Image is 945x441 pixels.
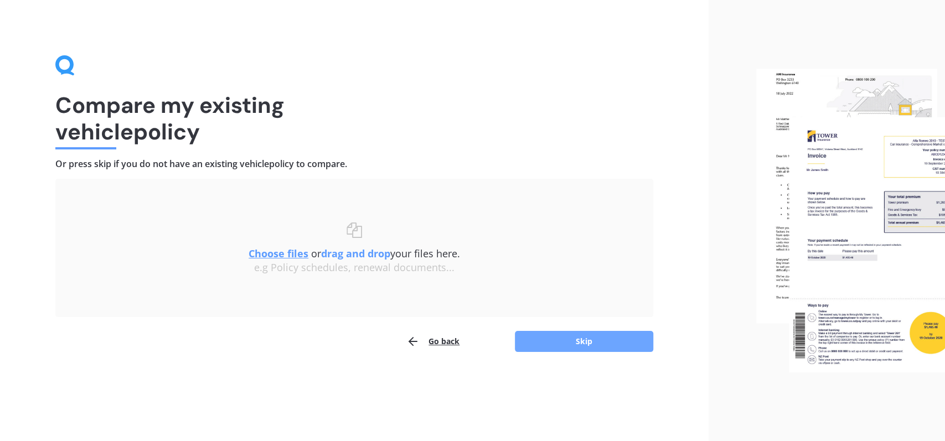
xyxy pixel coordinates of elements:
b: drag and drop [321,247,390,260]
u: Choose files [249,247,308,260]
img: files.webp [756,69,945,373]
div: e.g Policy schedules, renewal documents... [78,262,631,274]
button: Go back [406,330,459,352]
h1: Compare my existing vehicle policy [55,92,653,145]
button: Skip [515,331,653,352]
span: or your files here. [249,247,460,260]
h4: Or press skip if you do not have an existing vehicle policy to compare. [55,158,653,170]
